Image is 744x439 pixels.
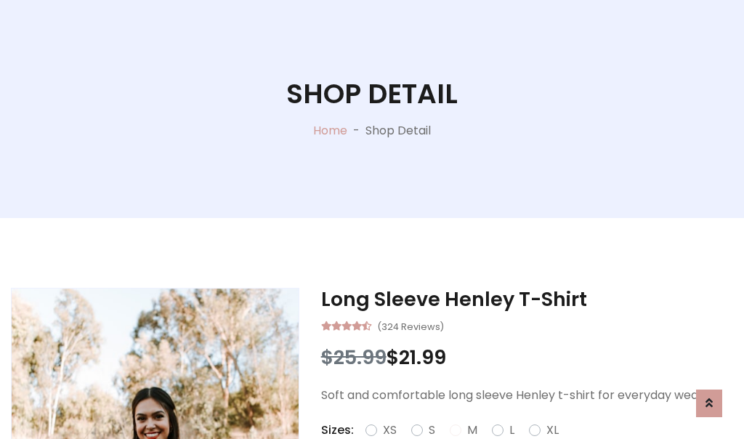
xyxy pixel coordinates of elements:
small: (324 Reviews) [377,317,444,334]
h3: Long Sleeve Henley T-Shirt [321,288,733,311]
span: $25.99 [321,344,387,371]
a: Home [313,122,347,139]
label: XS [383,422,397,439]
p: Sizes: [321,422,354,439]
label: S [429,422,435,439]
p: - [347,122,365,140]
p: Soft and comfortable long sleeve Henley t-shirt for everyday wear. [321,387,733,404]
p: Shop Detail [365,122,431,140]
label: XL [546,422,559,439]
h1: Shop Detail [286,78,458,110]
label: L [509,422,514,439]
h3: $ [321,346,733,369]
label: M [467,422,477,439]
span: 21.99 [399,344,446,371]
